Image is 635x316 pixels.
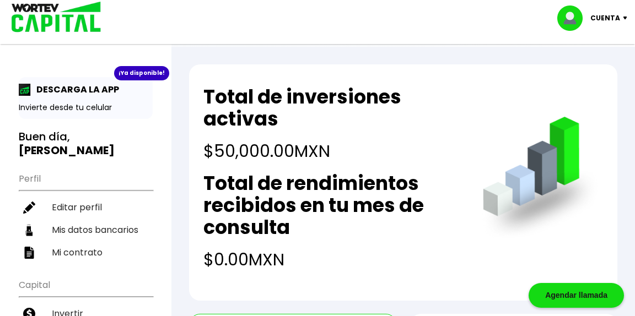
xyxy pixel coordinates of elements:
p: Cuenta [590,10,620,26]
img: contrato-icon.f2db500c.svg [23,247,35,259]
a: Mi contrato [19,241,153,264]
h4: $0.00 MXN [203,247,460,272]
b: [PERSON_NAME] [19,143,115,158]
img: datos-icon.10cf9172.svg [23,224,35,236]
div: ¡Ya disponible! [114,66,169,80]
a: Mis datos bancarios [19,219,153,241]
h3: Buen día, [19,130,153,157]
img: icon-down [620,17,635,20]
img: grafica.516fef24.png [478,117,603,242]
p: Invierte desde tu celular [19,102,153,113]
img: editar-icon.952d3147.svg [23,201,35,214]
ul: Perfil [19,166,153,264]
img: profile-image [557,6,590,31]
img: app-icon [19,84,31,96]
a: Editar perfil [19,196,153,219]
h2: Total de rendimientos recibidos en tu mes de consulta [203,172,460,238]
h2: Total de inversiones activas [203,86,460,130]
div: Agendar llamada [529,283,624,308]
h4: $50,000.00 MXN [203,139,460,164]
p: DESCARGA LA APP [31,83,119,96]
